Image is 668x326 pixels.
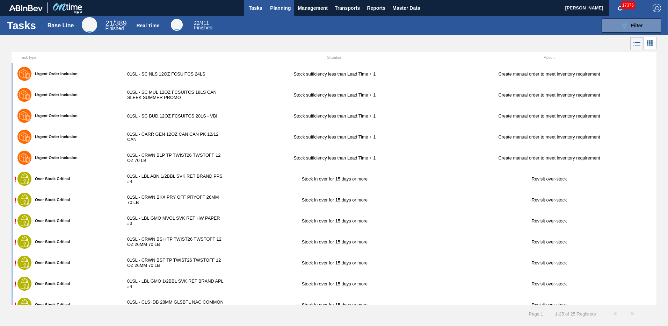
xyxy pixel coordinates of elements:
[227,260,442,265] div: Stock in over for 15 days or more
[106,20,127,31] div: Base Line
[630,37,644,50] div: List Vision
[609,3,631,13] button: Notifications
[653,4,661,12] img: Logout
[14,217,17,225] span: !
[14,175,17,183] span: !
[602,19,661,33] button: Filter
[227,113,442,119] div: Stock sufficiency less than Lead Time + 1
[335,4,360,12] span: Transports
[442,55,656,59] div: Action
[227,71,442,77] div: Stock sufficiency less than Lead Time + 1
[227,239,442,244] div: Stock in over for 15 days or more
[227,302,442,307] div: Stock in over for 15 days or more
[227,92,442,98] div: Stock sufficiency less than Lead Time + 1
[9,5,43,11] img: TNhmsLtSVTkK8tSr43FrP2fwEKptu5GPRR3wAAAABJRU5ErkJggg==
[442,71,656,77] div: Create manual order to meet inventory requirement
[171,19,183,31] div: Real Time
[120,113,227,119] div: 01SL - SC BUD 12OZ FCSUITCS 20LS - VBI
[31,156,78,160] label: Urgent Order Inclusion
[442,239,656,244] div: Revisit over-stock
[14,301,17,309] span: !
[120,153,227,163] div: 01SL - CRWN BLP TP TWIST26 TWSTOFF 12 OZ 70 LB
[14,259,17,267] span: !
[442,155,656,161] div: Create manual order to meet inventory requirement
[13,55,120,59] div: Task type
[31,114,78,118] label: Urgent Order Inclusion
[227,218,442,224] div: Stock in over for 15 days or more
[31,177,70,181] label: Over Stock Critical
[31,219,70,223] label: Over Stock Critical
[442,176,656,182] div: Revisit over-stock
[529,311,543,317] span: Page : 1
[194,25,212,30] span: Finished
[194,21,212,30] div: Real Time
[442,134,656,140] div: Create manual order to meet inventory requirement
[106,26,124,31] span: Finished
[31,303,70,307] label: Over Stock Critical
[227,155,442,161] div: Stock sufficiency less than Lead Time + 1
[120,215,227,226] div: 01SL - LBL GMO MVOL SVK RET HW PAPER #3
[227,281,442,286] div: Stock in over for 15 days or more
[554,311,596,317] span: 1 - 25 of 25 Registers
[631,23,643,28] span: Filter
[14,196,17,204] span: !
[120,257,227,268] div: 01SL - CRWN BSF TP TWIST26 TWSTOFF 12 OZ 26MM 70 LB
[120,278,227,289] div: 01SL - LBL GMO 1/2BBL SVK RET BRAND APL #4
[136,23,159,28] div: Real Time
[106,19,127,27] span: / 389
[194,20,199,26] span: 22
[248,4,263,12] span: Tasks
[442,302,656,307] div: Revisit over-stock
[442,197,656,203] div: Revisit over-stock
[31,282,70,286] label: Over Stock Critical
[120,194,227,205] div: 01SL - CRWN BKX PRY OFF PRYOFF 26MM 70 LB
[31,261,70,265] label: Over Stock Critical
[270,4,291,12] span: Planning
[7,21,38,29] h1: Tasks
[392,4,420,12] span: Master Data
[442,113,656,119] div: Create manual order to meet inventory requirement
[31,198,70,202] label: Over Stock Critical
[442,92,656,98] div: Create manual order to meet inventory requirement
[120,90,227,100] div: 01SL - SC MUL 12OZ FCSUITCS 18LS CAN SLEEK SUMMER PROMO
[621,1,635,9] span: 17376
[106,19,113,27] span: 21
[442,218,656,224] div: Revisit over-stock
[227,55,442,59] div: Situation
[31,240,70,244] label: Over Stock Critical
[120,71,227,77] div: 01SL - SC NLS 12OZ FCSUITCS 24LS
[82,17,97,33] div: Base Line
[227,176,442,182] div: Stock in over for 15 days or more
[31,72,78,76] label: Urgent Order Inclusion
[367,4,385,12] span: Reports
[644,37,656,50] div: Card Vision
[48,22,74,29] div: Base Line
[31,135,78,139] label: Urgent Order Inclusion
[607,305,624,323] button: <
[194,20,209,26] span: / 411
[120,236,227,247] div: 01SL - CRWN BSH TP TWIST26 TWSTOFF 12 OZ 26MM 70 LB
[442,260,656,265] div: Revisit over-stock
[14,280,17,288] span: !
[298,4,328,12] span: Management
[31,93,78,97] label: Urgent Order Inclusion
[14,238,17,246] span: !
[120,132,227,142] div: 01SL - CARR GEN 12OZ CAN CAN PK 12/12 CAN
[120,173,227,184] div: 01SL - LBL ABN 1/2BBL SVK RET BRAND PPS #4
[442,281,656,286] div: Revisit over-stock
[120,299,227,310] div: 01SL - CLS IDB 28MM GLSBTL NAC COMMON GLASS BOTTLE TWIST
[624,305,641,323] button: >
[227,197,442,203] div: Stock in over for 15 days or more
[227,134,442,140] div: Stock sufficiency less than Lead Time + 1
